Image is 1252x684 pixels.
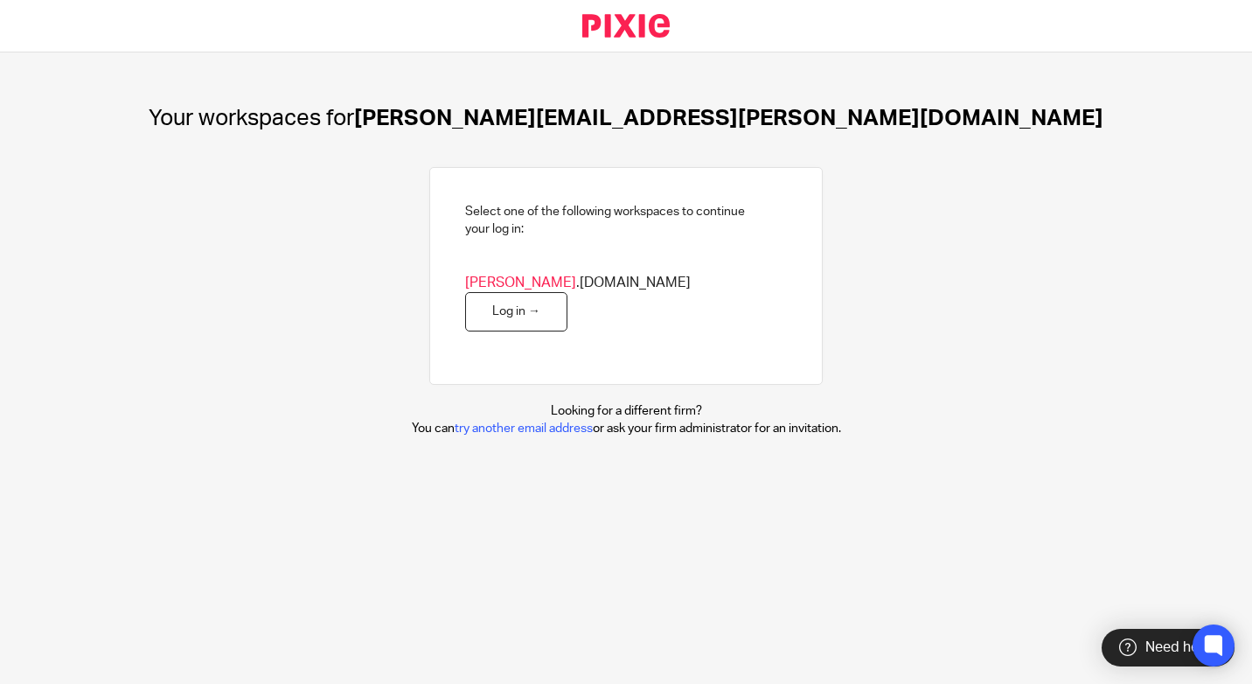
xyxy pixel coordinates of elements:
[1102,629,1235,667] div: Need help?
[149,107,354,129] span: Your workspaces for
[465,276,576,290] span: [PERSON_NAME]
[465,203,745,239] h2: Select one of the following workspaces to continue your log in:
[149,105,1103,132] h1: [PERSON_NAME][EMAIL_ADDRESS][PERSON_NAME][DOMAIN_NAME]
[412,402,841,438] p: Looking for a different firm? You can or ask your firm administrator for an invitation.
[455,422,593,435] a: try another email address
[465,274,691,292] span: .[DOMAIN_NAME]
[465,292,567,332] a: Log in →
